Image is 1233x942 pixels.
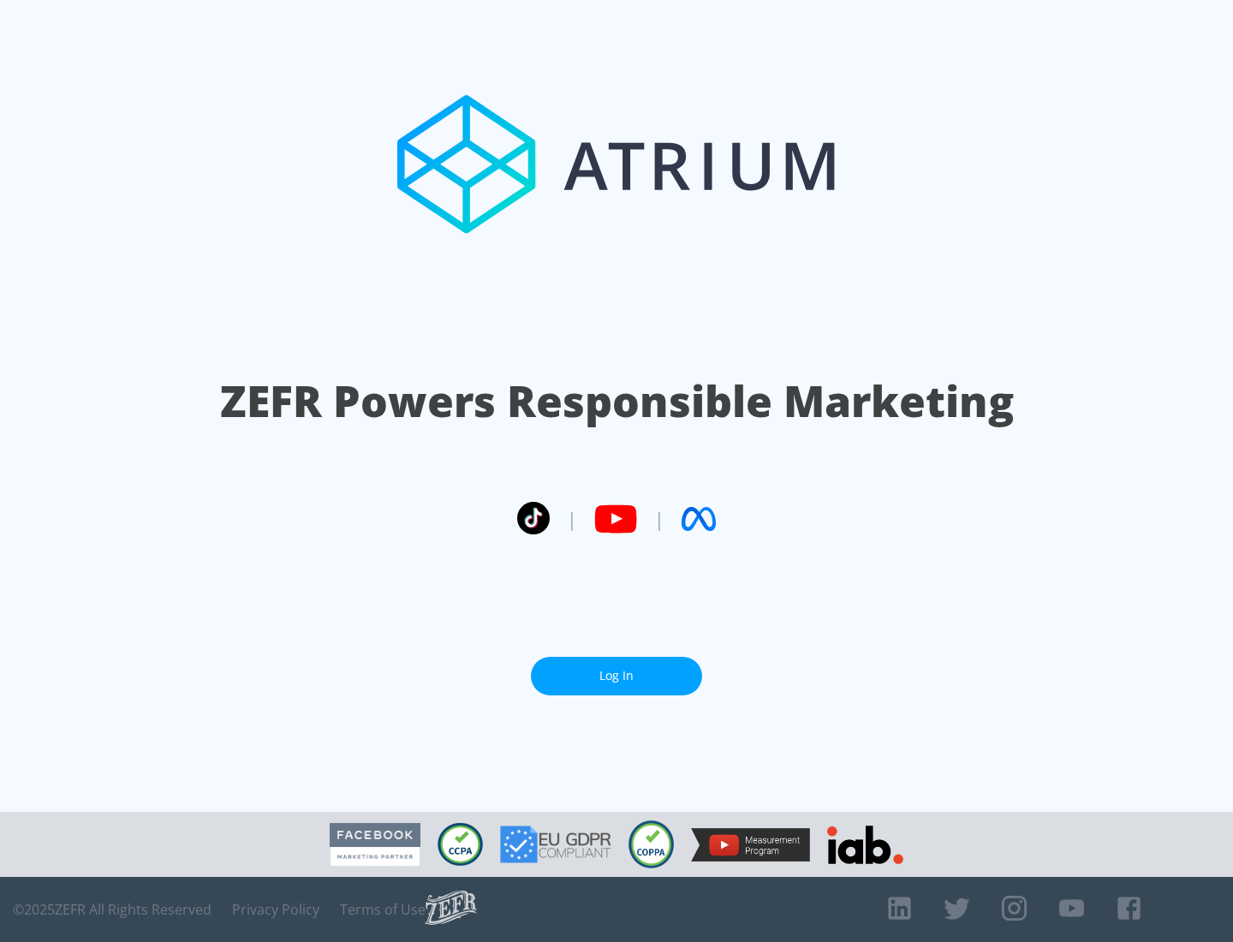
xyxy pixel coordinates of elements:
a: Log In [531,657,702,695]
img: YouTube Measurement Program [691,828,810,862]
img: COPPA Compliant [628,820,674,868]
img: GDPR Compliant [500,826,611,863]
span: | [654,506,664,532]
a: Terms of Use [340,901,426,918]
h1: ZEFR Powers Responsible Marketing [220,372,1014,431]
img: Facebook Marketing Partner [330,823,420,867]
span: © 2025 ZEFR All Rights Reserved [13,901,211,918]
a: Privacy Policy [232,901,319,918]
img: IAB [827,826,903,864]
img: CCPA Compliant [438,823,483,866]
span: | [567,506,577,532]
